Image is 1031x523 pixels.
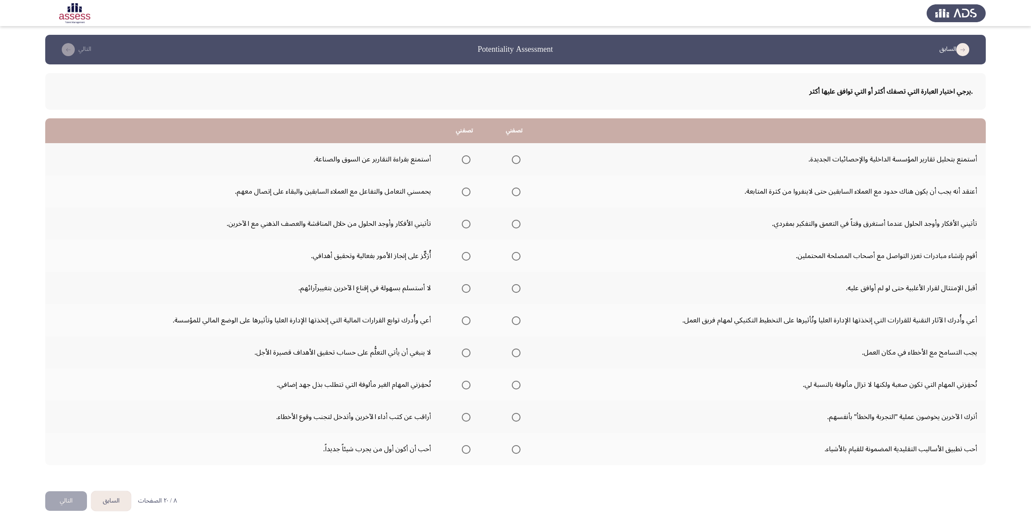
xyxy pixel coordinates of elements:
[45,401,440,433] td: أراقب عن كثب أداء الآخرين وأتدخل لتجنب وقوع الأخطاء.
[539,208,986,240] td: تأتيني الأفكار وأوجد الحلول عندما أستغرق وقتاً في التعمق والتفكير بمفردي.
[508,184,521,199] mat-radio-group: Select an option
[458,152,470,167] mat-radio-group: Select an option
[45,272,440,304] td: لا أستسلم بسهولة في إقناع الآخرين بتغييرآرائهم.
[927,1,986,25] img: Assess Talent Management logo
[539,272,986,304] td: أقبل الإمتثال لقرار الأغلبية حتى لو لم أوافق عليه.
[508,313,521,328] mat-radio-group: Select an option
[458,248,470,263] mat-radio-group: Select an option
[489,118,539,143] th: تصفني
[508,377,521,392] mat-radio-group: Select an option
[458,345,470,360] mat-radio-group: Select an option
[458,216,470,231] mat-radio-group: Select an option
[45,304,440,336] td: أعي وأُدرك توابع القرارات المالية التي إتخذتها الإدارة العليا وتأثيرها على الوضع المالي للمؤسسة.
[45,143,440,175] td: أستمتع بقراءة التقارير عن السوق والصناعة.
[539,304,986,336] td: أعي وأُدرك الآثار التقنية للقرارات التي إتخذتها الإدارة العليا وتُأثيرها على التخطيط التكتيكي لمه...
[539,401,986,433] td: أترك الآخرين يخوضون عملية "التجربة والخطأ" بأنفسهم.
[45,369,440,401] td: تُحفِزني المهام الغير مألوفة التي تتطلب بذل جهد إضافي.
[45,1,104,25] img: Assessment logo of Potentiality Assessment R2 (EN/AR)
[508,442,521,456] mat-radio-group: Select an option
[45,336,440,369] td: لا ينبغي أن يأتي التعلُّم على حساب تحقيق الأهداف قصيرة الأجل.
[809,84,973,99] b: .يرجي اختيار العبارة التي تصفك أكثر أو التي توافق عليها أكثر
[539,240,986,272] td: أقوم بإنشاء مبادرات تعزز التواصل مع أصحاب المصلحة المحتملين.
[508,216,521,231] mat-radio-group: Select an option
[458,377,470,392] mat-radio-group: Select an option
[508,409,521,424] mat-radio-group: Select an option
[508,345,521,360] mat-radio-group: Select an option
[508,152,521,167] mat-radio-group: Select an option
[91,491,131,511] button: load previous page
[539,433,986,465] td: أحب تطبيق الأساليب التقليدية المضمونة للقيام بالأشياء.
[45,433,440,465] td: أحب أن أكون أول من يجرب شيئاً جديداً.
[539,143,986,175] td: أستمتع بتحليل تقارير المؤسسة الداخلية والإحصائيات الجديدة.
[440,118,489,143] th: تصفني
[56,43,94,57] button: check the missing
[539,336,986,369] td: يجب التسامح مع الأخطاء في مكان العمل.
[45,208,440,240] td: تأتيني الأفكار وأوجد الحلول من خلال المناقشة والعصف الذهني مع الآخرين.
[508,248,521,263] mat-radio-group: Select an option
[458,313,470,328] mat-radio-group: Select an option
[937,43,975,57] button: load previous page
[508,281,521,295] mat-radio-group: Select an option
[45,175,440,208] td: يحمسني التعامل والتفاعل مع العملاء السابقين والبقاء على إتصال معهم.
[138,497,177,505] p: ٨ / ٢٠ الصفحات
[458,409,470,424] mat-radio-group: Select an option
[539,175,986,208] td: أعتقد أنه يجب أن يكون هناك حدود مع العملاء السابقين حتى لاينفروا من كثرة المتابعة.
[458,442,470,456] mat-radio-group: Select an option
[478,44,553,55] h3: Potentiality Assessment
[458,184,470,199] mat-radio-group: Select an option
[458,281,470,295] mat-radio-group: Select an option
[45,240,440,272] td: أُرَكِّز على إنجاز الأمور بفعالية وتحقيق أهدافي.
[45,491,87,511] button: check the missing
[539,369,986,401] td: تُحفِزني المهام التي تكون صعبة ولكنها لا تزال مألوفة بالنسبة لي.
